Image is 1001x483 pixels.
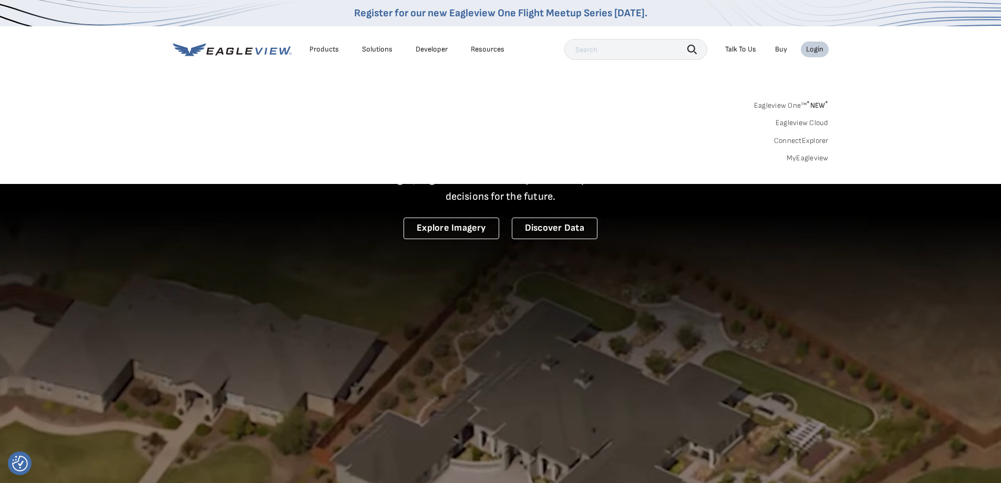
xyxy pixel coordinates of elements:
a: Explore Imagery [404,218,499,239]
a: MyEagleview [787,153,829,163]
div: Talk To Us [725,45,756,54]
a: Buy [775,45,787,54]
a: Register for our new Eagleview One Flight Meetup Series [DATE]. [354,7,647,19]
a: Eagleview Cloud [776,118,829,128]
button: Consent Preferences [12,456,28,471]
a: Eagleview One™*NEW* [754,98,829,110]
a: Discover Data [512,218,597,239]
a: ConnectExplorer [774,136,829,146]
span: NEW [807,101,828,110]
input: Search [564,39,707,60]
div: Products [309,45,339,54]
img: Revisit consent button [12,456,28,471]
a: Developer [416,45,448,54]
div: Login [806,45,823,54]
div: Solutions [362,45,393,54]
div: Resources [471,45,504,54]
